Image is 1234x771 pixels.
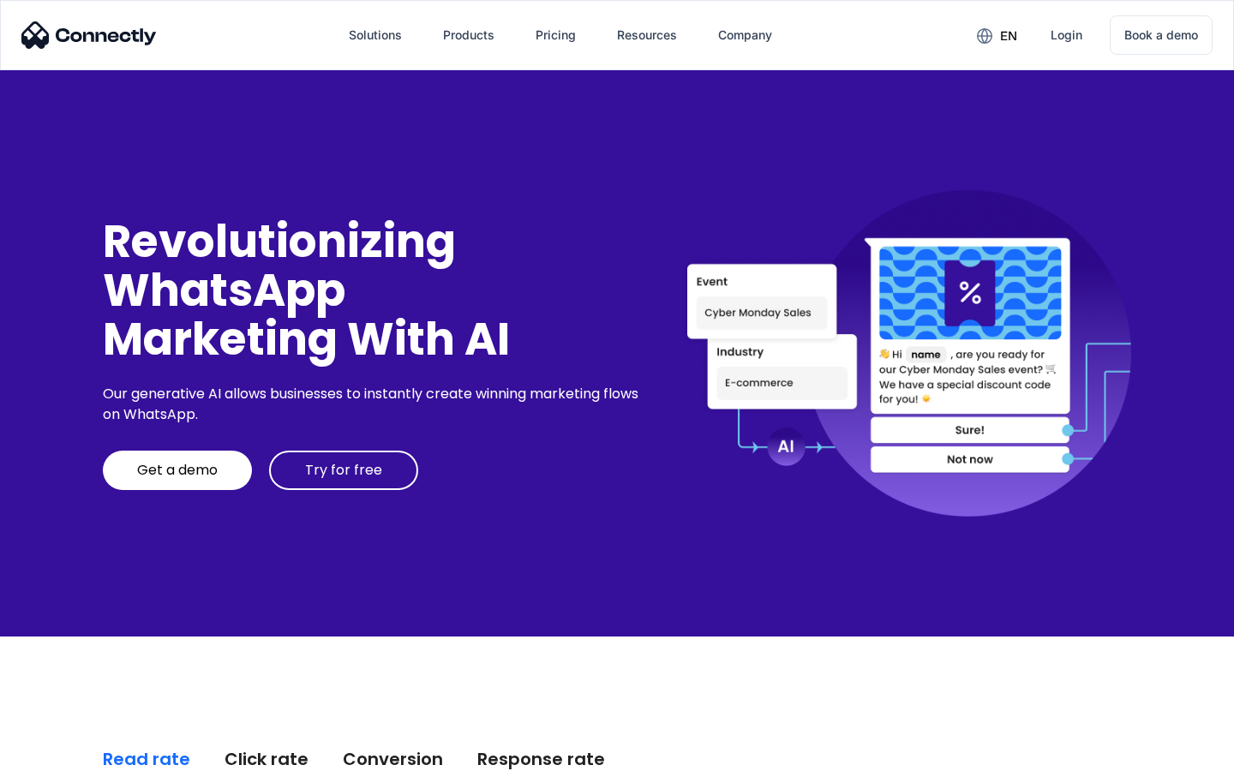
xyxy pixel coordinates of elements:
div: Our generative AI allows businesses to instantly create winning marketing flows on WhatsApp. [103,384,644,425]
div: Read rate [103,747,190,771]
div: Pricing [536,23,576,47]
div: Company [718,23,772,47]
div: Login [1051,23,1082,47]
a: Try for free [269,451,418,490]
div: Response rate [477,747,605,771]
div: Click rate [225,747,308,771]
div: Try for free [305,462,382,479]
a: Pricing [522,15,590,56]
ul: Language list [34,741,103,765]
div: en [1000,24,1017,48]
a: Get a demo [103,451,252,490]
div: Products [443,23,494,47]
aside: Language selected: English [17,741,103,765]
img: Connectly Logo [21,21,157,49]
div: Resources [617,23,677,47]
div: Get a demo [137,462,218,479]
a: Book a demo [1110,15,1213,55]
a: Login [1037,15,1096,56]
div: Revolutionizing WhatsApp Marketing With AI [103,217,644,364]
div: Conversion [343,747,443,771]
div: Solutions [349,23,402,47]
